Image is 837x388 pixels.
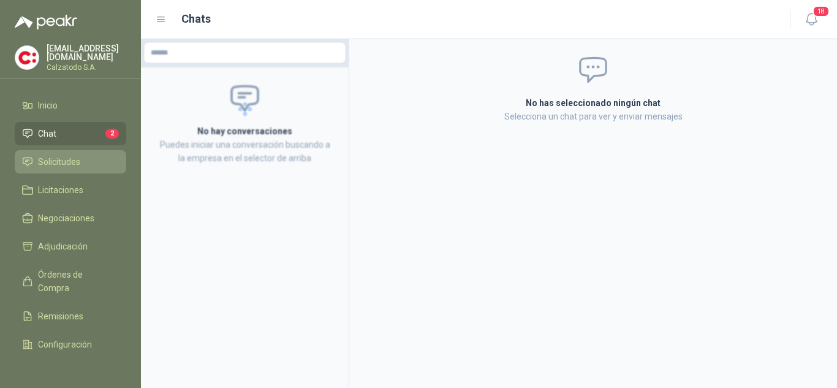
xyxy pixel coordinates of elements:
[15,94,126,117] a: Inicio
[379,96,807,110] h2: No has seleccionado ningún chat
[15,178,126,202] a: Licitaciones
[15,122,126,145] a: Chat2
[800,9,822,31] button: 18
[38,127,56,140] span: Chat
[379,110,807,123] p: Selecciona un chat para ver y enviar mensajes
[15,15,77,29] img: Logo peakr
[105,129,119,139] span: 2
[47,44,126,61] p: [EMAIL_ADDRESS][DOMAIN_NAME]
[15,150,126,173] a: Solicitudes
[38,268,115,295] span: Órdenes de Compra
[38,183,83,197] span: Licitaciones
[38,338,92,351] span: Configuración
[38,211,94,225] span: Negociaciones
[15,235,126,258] a: Adjudicación
[15,333,126,356] a: Configuración
[15,207,126,230] a: Negociaciones
[38,99,58,112] span: Inicio
[38,310,83,323] span: Remisiones
[812,6,830,17] span: 18
[15,46,39,69] img: Company Logo
[181,10,211,28] h1: Chats
[38,240,88,253] span: Adjudicación
[15,305,126,328] a: Remisiones
[47,64,126,71] p: Calzatodo S.A.
[38,155,80,169] span: Solicitudes
[15,263,126,300] a: Órdenes de Compra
